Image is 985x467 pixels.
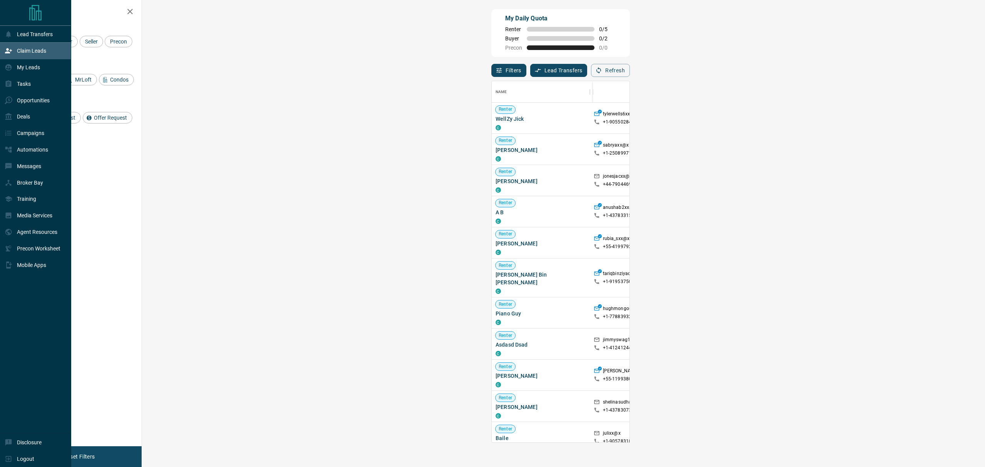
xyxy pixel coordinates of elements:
span: Baile [496,434,586,442]
p: +1- 91953750xx [603,279,636,285]
div: Seller [80,36,103,47]
div: Offer Request [83,112,132,123]
p: +55- 119938009xx [603,376,642,382]
span: A B [496,208,586,216]
span: Renter [496,262,515,269]
p: tylerwells6xx@x [603,111,637,119]
div: condos.ca [496,156,501,162]
span: [PERSON_NAME] [496,372,586,380]
p: +1- 90550284xx [603,119,636,125]
span: MrLoft [72,77,94,83]
div: condos.ca [496,250,501,255]
span: Renter [496,106,515,113]
span: 0 / 2 [599,35,616,42]
span: Precon [505,45,522,51]
span: Buyer [505,35,522,42]
p: anushab2xx@x [603,204,636,212]
span: [PERSON_NAME] [496,403,586,411]
button: Reset Filters [58,450,100,463]
span: Renter [496,168,515,175]
span: Renter [496,137,515,144]
div: condos.ca [496,382,501,387]
p: +1- 43783315xx [603,212,636,219]
div: Name [496,81,507,103]
p: jimmyswag1xx@x [603,337,642,345]
span: Renter [496,301,515,308]
span: Renter [496,332,515,339]
div: condos.ca [496,320,501,325]
p: +44- 79044699xx [603,181,639,188]
span: Condos [107,77,131,83]
p: +1- 25089971xx [603,150,636,157]
span: Renter [496,426,515,432]
p: julixx@x [603,430,621,438]
p: hughmongousxx@x [603,305,646,314]
p: +1- 43783073xx [603,407,636,414]
p: sabryaxx@x [603,142,629,150]
p: +1- 77883932xx [603,314,636,320]
p: shelinasudharshxx@x [603,399,649,407]
div: Condos [99,74,134,85]
span: Renter [505,26,522,32]
button: Filters [491,64,526,77]
span: [PERSON_NAME] [496,240,586,247]
button: Lead Transfers [530,64,588,77]
p: My Daily Quota [505,14,616,23]
div: condos.ca [496,351,501,356]
div: Name [492,81,590,103]
div: condos.ca [496,187,501,193]
span: Seller [82,38,100,45]
div: condos.ca [496,218,501,224]
div: condos.ca [496,289,501,294]
span: [PERSON_NAME] [496,177,586,185]
span: Offer Request [91,115,130,121]
span: [PERSON_NAME] [496,146,586,154]
p: jonesjacxx@x [603,173,632,181]
div: condos.ca [496,125,501,130]
h2: Filters [25,8,134,17]
span: Precon [107,38,130,45]
span: Renter [496,395,515,401]
p: tariqbinziyadsyed5xx@x [603,270,655,279]
span: 0 / 0 [599,45,616,51]
span: [PERSON_NAME] Bin [PERSON_NAME] [496,271,586,286]
div: MrLoft [64,74,97,85]
p: +1- 90578318xx [603,438,636,445]
span: Asdasd Dsad [496,341,586,349]
span: 0 / 5 [599,26,616,32]
p: rubia_sxx@x [603,235,629,244]
p: +1- 41241244xx [603,345,636,351]
p: +55- 419979249xx [603,244,642,250]
span: Renter [496,200,515,206]
p: [PERSON_NAME] [603,368,639,376]
button: Refresh [591,64,630,77]
span: WellZy Jick [496,115,586,123]
span: Piano Guy [496,310,586,317]
span: Renter [496,231,515,237]
span: Renter [496,364,515,370]
div: condos.ca [496,413,501,419]
div: Precon [105,36,132,47]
